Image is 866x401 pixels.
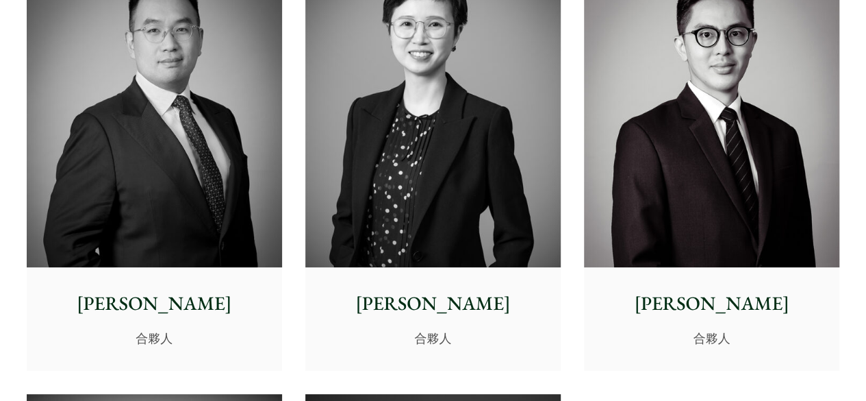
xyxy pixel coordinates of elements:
[595,329,828,348] p: 合夥人
[38,329,271,348] p: 合夥人
[595,289,828,318] p: [PERSON_NAME]
[316,289,550,318] p: [PERSON_NAME]
[316,329,550,348] p: 合夥人
[38,289,271,318] p: [PERSON_NAME]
